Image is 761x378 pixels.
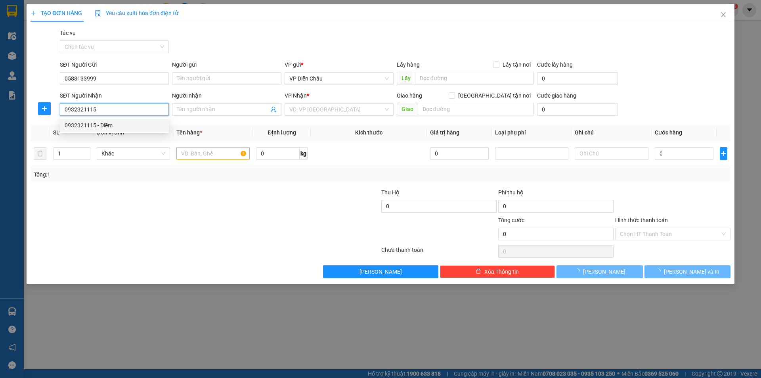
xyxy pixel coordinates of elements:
span: plus [38,106,50,112]
span: Lấy tận nơi [499,60,534,69]
span: loading [574,269,583,274]
button: deleteXóa Thông tin [440,265,555,278]
span: [GEOGRAPHIC_DATA] tận nơi [455,91,534,100]
span: Định lượng [268,129,296,136]
div: Người nhận [172,91,281,100]
span: Xóa Thông tin [484,267,519,276]
th: Ghi chú [572,125,651,140]
span: SL [53,129,59,136]
span: kg [300,147,308,160]
input: VD: Bàn, Ghế [176,147,250,160]
div: 0932321115 - Diễm [60,119,169,132]
div: VP gửi [285,60,394,69]
th: Loại phụ phí [492,125,572,140]
button: plus [38,102,51,115]
input: Ghi Chú [575,147,648,160]
span: Tổng cước [498,217,524,223]
button: [PERSON_NAME] [556,265,642,278]
span: loading [655,269,664,274]
input: Cước lấy hàng [537,72,618,85]
button: [PERSON_NAME] và In [644,265,730,278]
span: Yêu cầu xuất hóa đơn điện tử [95,10,178,16]
button: [PERSON_NAME] [323,265,438,278]
button: delete [34,147,46,160]
label: Cước giao hàng [537,92,576,99]
span: close [720,12,727,18]
span: plus [720,150,727,157]
div: Tổng: 1 [34,170,294,179]
span: Kích thước [355,129,382,136]
div: Phí thu hộ [498,188,614,200]
div: 0932321115 - Diễm [65,121,164,130]
span: Giá trị hàng [430,129,459,136]
span: plus [31,10,36,16]
label: Cước lấy hàng [537,61,573,68]
span: VP Diễn Châu [289,73,389,84]
label: Hình thức thanh toán [615,217,668,223]
div: SĐT Người Nhận [60,91,169,100]
span: Giao hàng [397,92,422,99]
input: Cước giao hàng [537,103,618,116]
button: plus [720,147,727,160]
img: icon [95,10,101,17]
span: [PERSON_NAME] [583,267,625,276]
span: [PERSON_NAME] và In [664,267,719,276]
span: delete [476,269,481,275]
span: Lấy [397,72,415,84]
span: Khác [101,148,165,159]
span: Giao [397,103,418,115]
span: Lấy hàng [397,61,420,68]
input: Dọc đường [418,103,534,115]
span: VP Nhận [285,92,307,99]
label: Tác vụ [60,30,76,36]
span: Thu Hộ [381,189,400,196]
input: 0 [430,147,489,160]
input: Dọc đường [415,72,534,84]
span: Cước hàng [655,129,682,136]
button: Close [712,4,734,26]
div: Người gửi [172,60,281,69]
span: TẠO ĐƠN HÀNG [31,10,82,16]
div: SĐT Người Gửi [60,60,169,69]
div: Chưa thanh toán [380,246,497,259]
span: [PERSON_NAME] [359,267,402,276]
span: user-add [270,106,277,113]
span: Tên hàng [176,129,202,136]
